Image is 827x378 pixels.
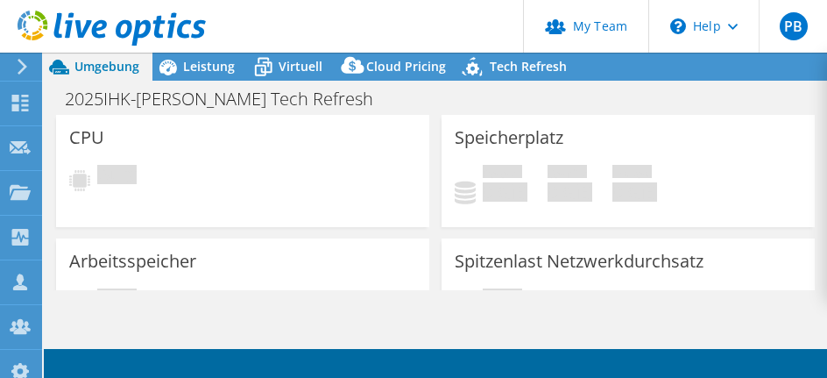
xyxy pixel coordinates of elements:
[612,165,652,182] span: Insgesamt
[670,18,686,34] svg: \n
[780,12,808,40] span: PB
[490,58,567,75] span: Tech Refresh
[74,58,139,75] span: Umgebung
[97,165,137,189] span: Ausstehend
[483,289,522,312] span: Ausstehend
[612,182,657,202] h4: 0 GiB
[455,252,703,271] h3: Spitzenlast Netzwerkdurchsatz
[548,165,587,182] span: Verfügbar
[279,58,322,75] span: Virtuell
[57,89,400,109] h1: 2025IHK-[PERSON_NAME] Tech Refresh
[548,182,592,202] h4: 0 GiB
[483,182,527,202] h4: 0 GiB
[97,289,137,312] span: Ausstehend
[366,58,446,75] span: Cloud Pricing
[69,128,104,147] h3: CPU
[69,252,196,271] h3: Arbeitsspeicher
[483,165,522,182] span: Belegt
[183,58,235,75] span: Leistung
[455,128,563,147] h3: Speicherplatz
